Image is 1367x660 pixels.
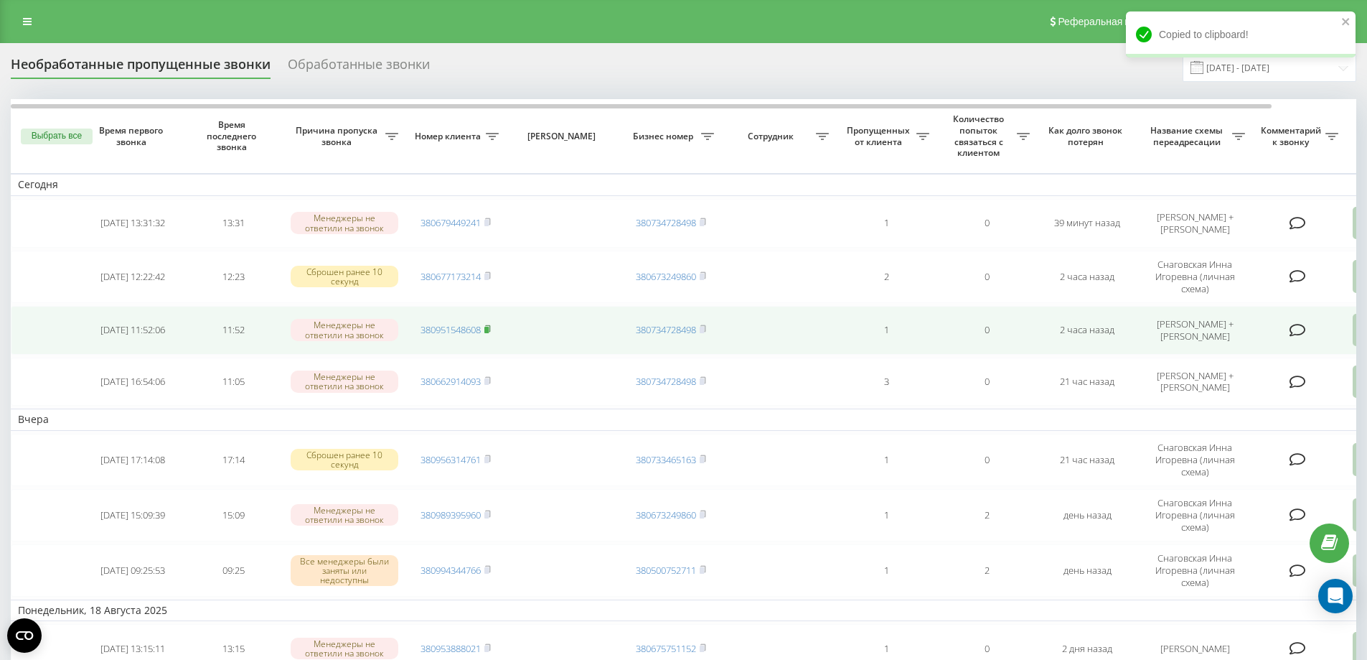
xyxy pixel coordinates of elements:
[936,489,1037,542] td: 2
[936,434,1037,486] td: 0
[421,270,481,283] a: 380677173214
[421,323,481,336] a: 380951548608
[94,125,172,147] span: Время первого звонка
[636,323,696,336] a: 380734728498
[291,319,398,340] div: Менеджеры не ответили на звонок
[83,489,183,542] td: [DATE] 15:09:39
[836,199,936,248] td: 1
[1058,16,1175,27] span: Реферальная программа
[1048,125,1126,147] span: Как долго звонок потерян
[628,131,701,142] span: Бизнес номер
[1137,544,1252,597] td: Снаговская Инна Игоревна (личная схема)
[843,125,916,147] span: Пропущенных от клиента
[83,199,183,248] td: [DATE] 13:31:32
[936,306,1037,355] td: 0
[421,453,481,466] a: 380956314761
[1137,434,1252,486] td: Снаговская Инна Игоревна (личная схема)
[936,251,1037,303] td: 0
[183,544,283,597] td: 09:25
[944,113,1017,158] span: Количество попыток связаться с клиентом
[183,199,283,248] td: 13:31
[836,544,936,597] td: 1
[1137,306,1252,355] td: [PERSON_NAME] + [PERSON_NAME]
[291,504,398,526] div: Менеджеры не ответили на звонок
[291,449,398,470] div: Сброшен ранее 10 секунд
[421,216,481,229] a: 380679449241
[183,358,283,406] td: 11:05
[836,251,936,303] td: 2
[1037,544,1137,597] td: день назад
[288,57,430,79] div: Обработанные звонки
[83,358,183,406] td: [DATE] 16:54:06
[936,544,1037,597] td: 2
[836,434,936,486] td: 1
[1145,125,1232,147] span: Название схемы переадресации
[7,618,42,653] button: Open CMP widget
[1037,251,1137,303] td: 2 часа назад
[1259,125,1325,147] span: Комментарий к звонку
[183,306,283,355] td: 11:52
[636,375,696,388] a: 380734728498
[636,216,696,229] a: 380734728498
[421,564,481,577] a: 380994344766
[636,642,696,655] a: 380675751152
[1037,434,1137,486] td: 21 час назад
[728,131,816,142] span: Сотрудник
[413,131,486,142] span: Номер клиента
[636,564,696,577] a: 380500752711
[291,638,398,659] div: Менеджеры не ответили на звонок
[183,251,283,303] td: 12:23
[1137,199,1252,248] td: [PERSON_NAME] + [PERSON_NAME]
[1341,16,1351,29] button: close
[421,642,481,655] a: 380953888021
[21,129,93,144] button: Выбрать все
[1037,306,1137,355] td: 2 часа назад
[291,555,398,587] div: Все менеджеры были заняты или недоступны
[836,489,936,542] td: 1
[1126,11,1356,57] div: Copied to clipboard!
[936,358,1037,406] td: 0
[183,434,283,486] td: 17:14
[83,306,183,355] td: [DATE] 11:52:06
[83,251,183,303] td: [DATE] 12:22:42
[636,508,696,521] a: 380673249860
[291,371,398,392] div: Менеджеры не ответили на звонок
[636,453,696,466] a: 380733465163
[1037,489,1137,542] td: день назад
[291,266,398,287] div: Сброшен ранее 10 секунд
[1137,251,1252,303] td: Снаговская Инна Игоревна (личная схема)
[291,125,385,147] span: Причина пропуска звонка
[421,375,481,388] a: 380662914093
[83,544,183,597] td: [DATE] 09:25:53
[936,199,1037,248] td: 0
[421,508,481,521] a: 380989395960
[636,270,696,283] a: 380673249860
[1137,489,1252,542] td: Снаговская Инна Игоревна (личная схема)
[1318,579,1353,613] div: Open Intercom Messenger
[194,119,272,153] span: Время последнего звонка
[11,57,271,79] div: Необработанные пропущенные звонки
[836,306,936,355] td: 1
[518,131,609,142] span: [PERSON_NAME]
[291,212,398,233] div: Менеджеры не ответили на звонок
[836,358,936,406] td: 3
[1137,358,1252,406] td: [PERSON_NAME] + [PERSON_NAME]
[183,489,283,542] td: 15:09
[1037,358,1137,406] td: 21 час назад
[83,434,183,486] td: [DATE] 17:14:08
[1037,199,1137,248] td: 39 минут назад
